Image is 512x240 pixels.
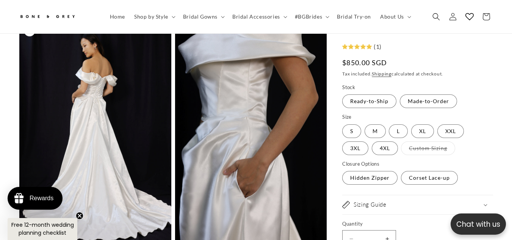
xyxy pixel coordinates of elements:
img: 4306344 [2,41,114,190]
label: Hidden Zipper [342,171,398,185]
label: Custom Sizing [401,141,455,155]
summary: #BGBrides [290,9,332,25]
a: Shipping [372,71,391,77]
summary: Shop by Style [130,9,178,25]
div: [DATE] [94,194,110,202]
label: Corset Lace-up [401,171,458,185]
a: Bridal Try-on [332,9,376,25]
summary: Bridal Gowns [178,9,228,25]
label: Ready-to-Ship [342,95,396,108]
span: Free 12-month wedding planning checklist [11,221,74,237]
summary: Search [428,8,445,25]
button: Close teaser [76,212,83,220]
label: XL [411,124,434,138]
h2: Sizing Guide [354,201,386,209]
span: Bridal Try-on [337,13,371,20]
span: $850.00 SGD [342,58,387,68]
summary: Bridal Accessories [228,9,290,25]
div: (1) [372,41,382,52]
label: Quantity [342,221,493,228]
label: S [342,124,361,138]
label: 4XL [372,141,398,155]
div: Free 12-month wedding planning checklistClose teaser [8,218,77,240]
span: Bridal Accessories [232,13,280,20]
summary: About Us [376,9,414,25]
span: Shop by Style [134,13,168,20]
label: M [365,124,386,138]
legend: Size [342,114,352,121]
button: Write a review [424,14,474,27]
span: #BGBrides [295,13,322,20]
div: Rewards [30,195,53,202]
label: L [389,124,408,138]
div: [PERSON_NAME] L [6,194,61,202]
label: 3XL [342,141,368,155]
label: XXL [437,124,464,138]
label: Made-to-Order [400,95,457,108]
p: Chat with us [451,219,506,230]
legend: Stock [342,84,356,91]
img: Bone and Grey Bridal [19,11,76,23]
span: Home [110,13,125,20]
summary: Sizing Guide [342,196,493,215]
span: About Us [380,13,404,20]
a: Bone and Grey Bridal [16,8,98,26]
div: Tax included. calculated at checkout. [342,71,493,78]
button: Open chatbox [451,213,506,235]
a: Home [105,9,130,25]
legend: Closure Options [342,160,380,168]
span: Bridal Gowns [183,13,218,20]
